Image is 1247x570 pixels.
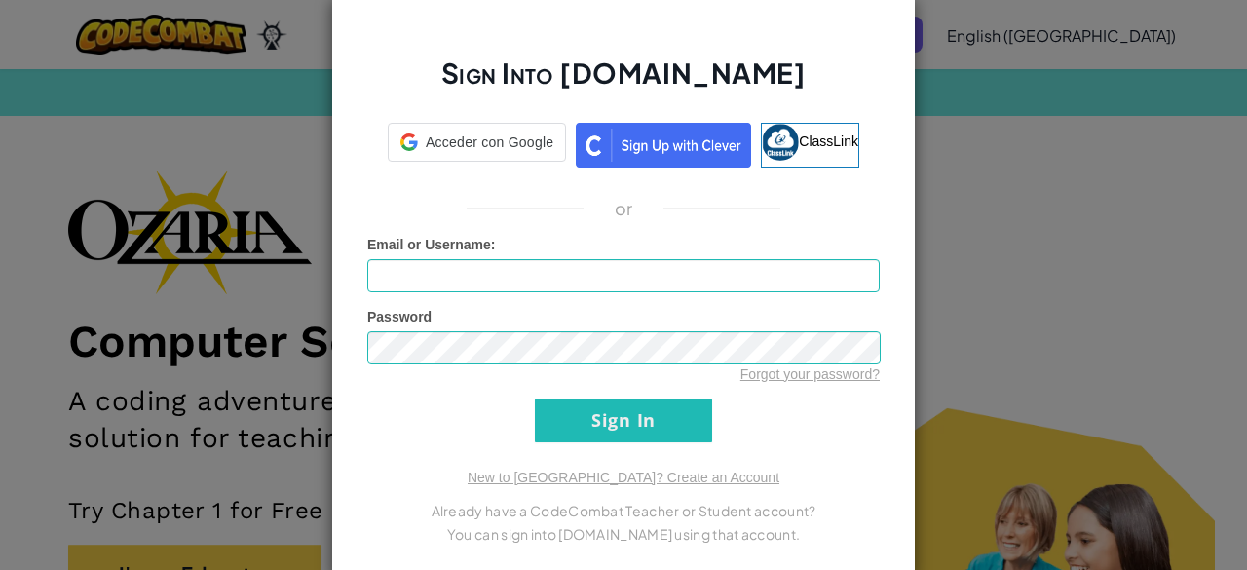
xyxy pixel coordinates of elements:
[426,133,553,152] span: Acceder con Google
[535,399,712,442] input: Sign In
[615,197,633,220] p: or
[367,235,496,254] label: :
[367,309,432,324] span: Password
[367,499,880,522] p: Already have a CodeCombat Teacher or Student account?
[740,366,880,382] a: Forgot your password?
[388,123,566,162] div: Acceder con Google
[468,470,779,485] a: New to [GEOGRAPHIC_DATA]? Create an Account
[576,123,751,168] img: clever_sso_button@2x.png
[388,123,566,168] a: Acceder con Google
[762,124,799,161] img: classlink-logo-small.png
[367,55,880,111] h2: Sign Into [DOMAIN_NAME]
[367,522,880,546] p: You can sign into [DOMAIN_NAME] using that account.
[799,133,858,148] span: ClassLink
[367,237,491,252] span: Email or Username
